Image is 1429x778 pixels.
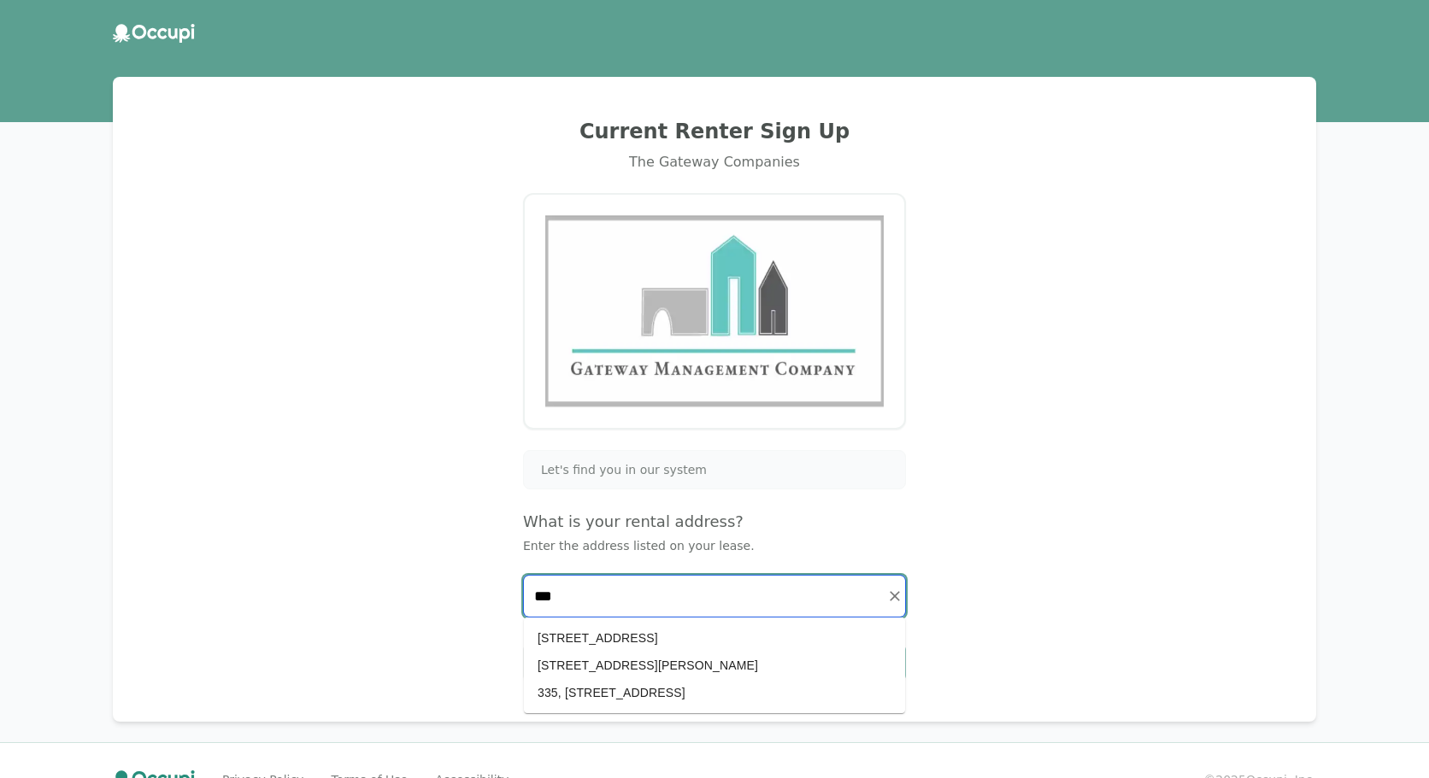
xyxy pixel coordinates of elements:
button: Clear [883,584,907,608]
input: Start typing... [524,576,905,617]
span: Let's find you in our system [541,461,707,478]
h4: What is your rental address? [523,510,906,534]
li: [STREET_ADDRESS] [524,624,905,652]
li: [STREET_ADDRESS][PERSON_NAME] [524,652,905,679]
h2: Current Renter Sign Up [133,118,1296,145]
div: The Gateway Companies [133,152,1296,173]
p: Enter the address listed on your lease. [523,537,906,554]
img: Gateway Management [545,215,884,407]
li: 335, [STREET_ADDRESS] [524,679,905,706]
